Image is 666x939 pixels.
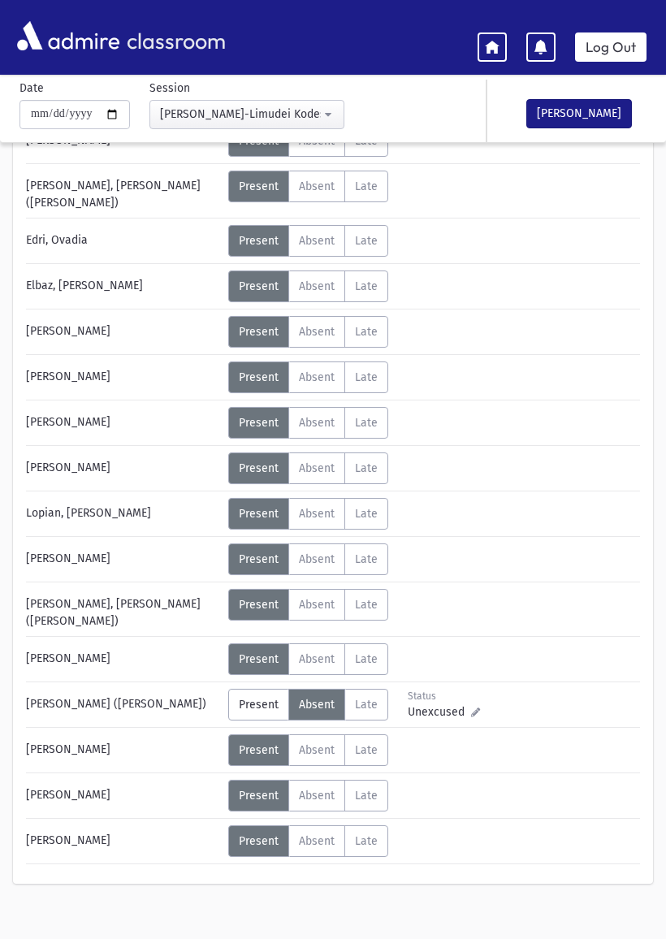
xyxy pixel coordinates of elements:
[228,643,388,675] div: AttTypes
[239,180,279,193] span: Present
[18,270,228,302] div: Elbaz, [PERSON_NAME]
[18,825,228,857] div: [PERSON_NAME]
[355,416,378,430] span: Late
[299,834,335,848] span: Absent
[239,698,279,712] span: Present
[299,370,335,384] span: Absent
[299,461,335,475] span: Absent
[239,370,279,384] span: Present
[299,698,335,712] span: Absent
[228,171,388,202] div: AttTypes
[575,32,647,62] a: Log Out
[19,80,44,97] label: Date
[18,225,228,257] div: Edri, Ovadia
[355,370,378,384] span: Late
[123,15,226,58] span: classroom
[239,279,279,293] span: Present
[18,171,228,211] div: [PERSON_NAME], [PERSON_NAME] ([PERSON_NAME])
[228,689,388,720] div: AttTypes
[299,325,335,339] span: Absent
[355,598,378,612] span: Late
[299,743,335,757] span: Absent
[239,234,279,248] span: Present
[355,461,378,475] span: Late
[355,180,378,193] span: Late
[355,234,378,248] span: Late
[18,316,228,348] div: [PERSON_NAME]
[18,643,228,675] div: [PERSON_NAME]
[355,507,378,521] span: Late
[239,507,279,521] span: Present
[228,498,388,530] div: AttTypes
[239,461,279,475] span: Present
[18,407,228,439] div: [PERSON_NAME]
[299,416,335,430] span: Absent
[355,743,378,757] span: Late
[228,316,388,348] div: AttTypes
[228,452,388,484] div: AttTypes
[149,80,190,97] label: Session
[526,99,632,128] button: [PERSON_NAME]
[355,325,378,339] span: Late
[239,789,279,803] span: Present
[299,552,335,566] span: Absent
[408,703,471,720] span: Unexcused
[355,789,378,803] span: Late
[299,598,335,612] span: Absent
[228,589,388,621] div: AttTypes
[160,106,321,123] div: [PERSON_NAME]-Limudei Kodesh(9:00AM-2:00PM)
[239,834,279,848] span: Present
[299,279,335,293] span: Absent
[149,100,344,129] button: Morah Roizy-Limudei Kodesh(9:00AM-2:00PM)
[18,361,228,393] div: [PERSON_NAME]
[18,689,228,720] div: [PERSON_NAME] ([PERSON_NAME])
[18,589,228,630] div: [PERSON_NAME], [PERSON_NAME] ([PERSON_NAME])
[355,698,378,712] span: Late
[299,652,335,666] span: Absent
[18,734,228,766] div: [PERSON_NAME]
[355,834,378,848] span: Late
[18,543,228,575] div: [PERSON_NAME]
[239,552,279,566] span: Present
[239,598,279,612] span: Present
[228,543,388,575] div: AttTypes
[228,270,388,302] div: AttTypes
[228,734,388,766] div: AttTypes
[228,361,388,393] div: AttTypes
[228,780,388,811] div: AttTypes
[299,180,335,193] span: Absent
[355,652,378,666] span: Late
[228,407,388,439] div: AttTypes
[299,507,335,521] span: Absent
[228,225,388,257] div: AttTypes
[299,789,335,803] span: Absent
[239,652,279,666] span: Present
[299,234,335,248] span: Absent
[18,452,228,484] div: [PERSON_NAME]
[239,743,279,757] span: Present
[239,416,279,430] span: Present
[355,279,378,293] span: Late
[239,325,279,339] span: Present
[408,689,480,703] div: Status
[355,552,378,566] span: Late
[13,17,123,54] img: AdmirePro
[18,498,228,530] div: Lopian, [PERSON_NAME]
[228,825,388,857] div: AttTypes
[18,780,228,811] div: [PERSON_NAME]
